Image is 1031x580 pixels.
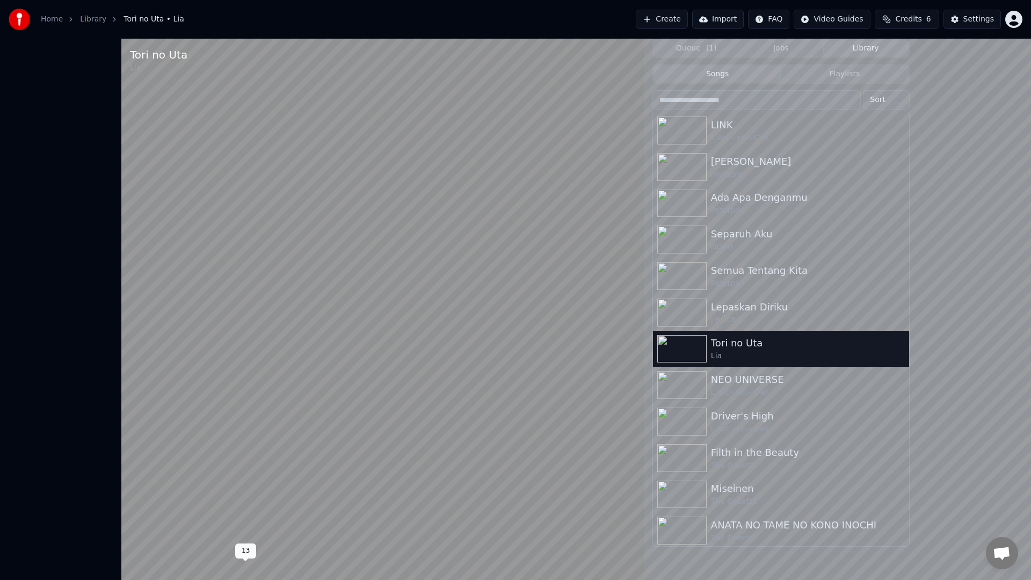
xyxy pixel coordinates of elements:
[711,496,905,507] div: The GazettE
[895,14,921,25] span: Credits
[711,263,905,278] div: Semua Tentang Kita
[124,14,184,25] span: Tori no Uta • Lia
[711,424,905,434] div: L'Arc～en～Ciel
[794,10,870,29] button: Video Guides
[943,10,1001,29] button: Settings
[711,336,905,351] div: Tori no Uta
[711,227,905,242] div: Separuh Aku
[748,10,789,29] button: FAQ
[781,67,908,82] button: Playlists
[711,278,905,289] div: Peterpan
[711,518,905,533] div: ANATA NO TAME NO KONO INOCHI
[636,10,688,29] button: Create
[711,387,905,398] div: L'Arc～en～Ciel
[692,10,744,29] button: Import
[926,14,931,25] span: 6
[711,372,905,387] div: NEO UNIVERSE
[711,205,905,216] div: Peterpan
[870,95,885,105] span: Sort
[654,67,781,82] button: Songs
[235,543,256,559] div: 13
[711,118,905,133] div: LINK
[711,460,905,471] div: The GazettE
[130,62,187,73] div: Lia
[711,445,905,460] div: Filth in the Beauty
[711,169,905,180] div: InuYasha
[711,190,905,205] div: Ada Apa Denganmu
[41,14,63,25] a: Home
[711,481,905,496] div: Miseinen
[711,154,905,169] div: [PERSON_NAME]
[80,14,106,25] a: Library
[963,14,994,25] div: Settings
[711,533,905,543] div: The GazettE
[654,41,739,56] button: Queue
[711,300,905,315] div: Lepaskan Diriku
[739,41,824,56] button: Jobs
[130,47,187,62] div: Tori no Uta
[711,409,905,424] div: Driver's High
[711,315,905,325] div: J-ROCKS
[706,43,717,54] span: ( 1 )
[711,133,905,143] div: L'Arc～en～Ciel
[823,41,908,56] button: Library
[875,10,939,29] button: Credits6
[41,14,184,25] nav: breadcrumb
[711,351,905,361] div: Lia
[9,9,30,30] img: youka
[986,537,1018,569] div: Open chat
[711,242,905,252] div: NOAH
